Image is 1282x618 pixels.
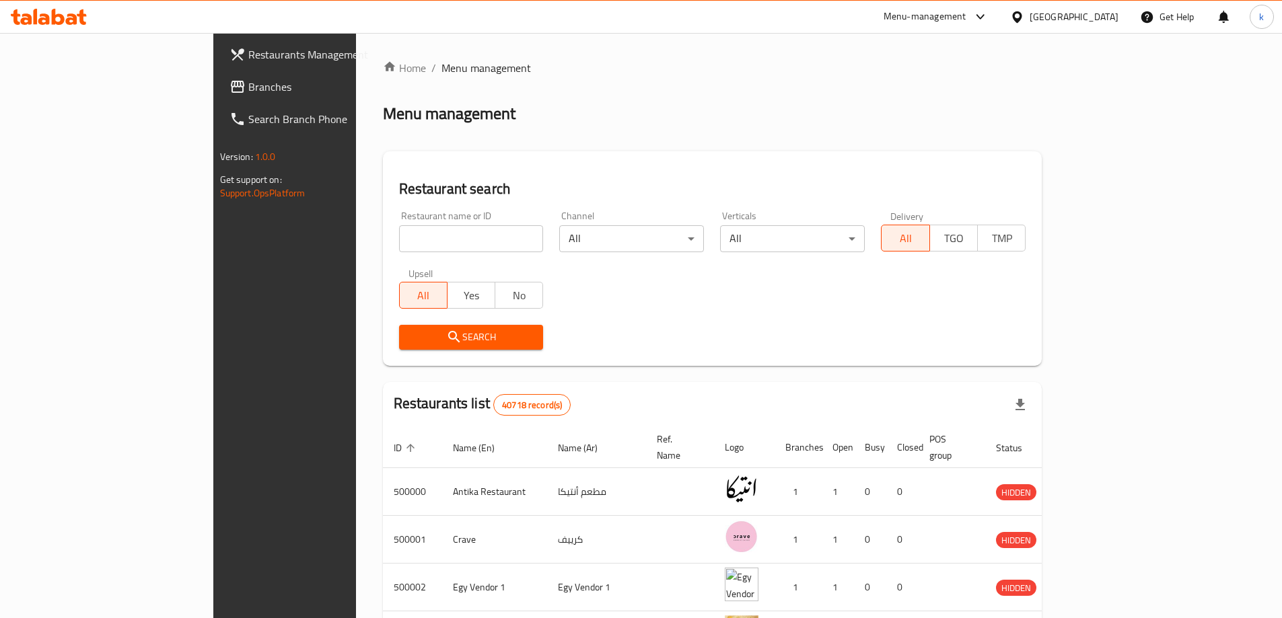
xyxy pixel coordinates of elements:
img: Crave [725,520,758,553]
span: ID [394,440,419,456]
div: All [720,225,865,252]
th: Logo [714,427,775,468]
span: HIDDEN [996,580,1036,596]
span: HIDDEN [996,485,1036,500]
span: Version: [220,148,253,165]
td: كرييف [547,516,646,564]
label: Delivery [890,211,924,221]
span: No [501,286,538,305]
img: Antika Restaurant [725,472,758,506]
td: 1 [822,564,854,611]
div: Menu-management [884,9,966,25]
nav: breadcrumb [383,60,1042,76]
h2: Menu management [383,103,515,124]
span: Branches [248,79,417,95]
td: 1 [822,468,854,516]
td: 0 [886,564,919,611]
th: Busy [854,427,886,468]
td: Crave [442,516,547,564]
th: Closed [886,427,919,468]
h2: Restaurant search [399,179,1026,199]
td: 1 [822,516,854,564]
span: All [887,229,924,248]
span: Get support on: [220,171,282,188]
span: k [1259,9,1264,24]
input: Search for restaurant name or ID.. [399,225,544,252]
a: Support.OpsPlatform [220,184,306,202]
span: All [405,286,442,305]
button: Yes [447,282,495,309]
span: Ref. Name [657,431,698,463]
img: Egy Vendor 1 [725,568,758,601]
span: POS group [929,431,969,463]
td: 1 [775,564,822,611]
button: All [399,282,448,309]
button: Search [399,325,544,350]
span: Name (En) [453,440,512,456]
td: 0 [886,516,919,564]
span: 1.0.0 [255,148,276,165]
div: [GEOGRAPHIC_DATA] [1030,9,1118,24]
button: TMP [977,225,1026,252]
span: Status [996,440,1040,456]
td: مطعم أنتيكا [547,468,646,516]
td: 0 [854,564,886,611]
button: No [495,282,543,309]
div: All [559,225,704,252]
th: Branches [775,427,822,468]
li: / [431,60,436,76]
td: 0 [886,468,919,516]
td: Egy Vendor 1 [442,564,547,611]
td: 0 [854,516,886,564]
span: Menu management [441,60,531,76]
span: Search [410,329,533,346]
td: 1 [775,468,822,516]
h2: Restaurants list [394,393,571,416]
td: 0 [854,468,886,516]
span: Yes [453,286,490,305]
td: Antika Restaurant [442,468,547,516]
a: Restaurants Management [219,38,427,71]
span: Restaurants Management [248,46,417,63]
a: Branches [219,71,427,103]
span: Search Branch Phone [248,111,417,127]
td: 1 [775,516,822,564]
div: HIDDEN [996,532,1036,548]
span: TMP [983,229,1020,248]
label: Upsell [408,268,433,278]
span: Name (Ar) [558,440,615,456]
span: 40718 record(s) [494,399,570,412]
div: Export file [1004,389,1036,421]
span: TGO [935,229,972,248]
td: Egy Vendor 1 [547,564,646,611]
th: Open [822,427,854,468]
button: TGO [929,225,978,252]
a: Search Branch Phone [219,103,427,135]
button: All [881,225,929,252]
span: HIDDEN [996,533,1036,548]
div: Total records count [493,394,571,416]
div: HIDDEN [996,580,1036,596]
